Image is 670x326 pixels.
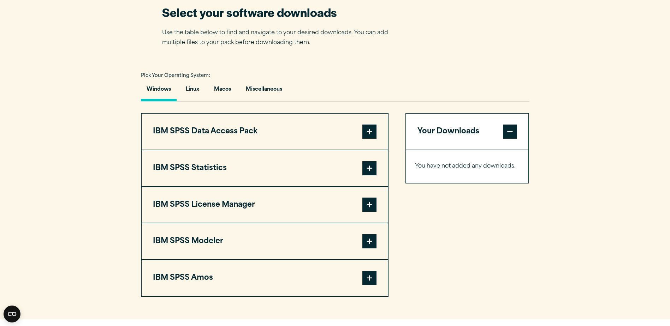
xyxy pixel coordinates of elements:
button: IBM SPSS Data Access Pack [142,114,388,150]
h2: Select your software downloads [162,4,399,20]
div: Your Downloads [406,150,529,183]
button: IBM SPSS License Manager [142,187,388,223]
button: IBM SPSS Modeler [142,223,388,259]
button: Windows [141,81,177,101]
p: Use the table below to find and navigate to your desired downloads. You can add multiple files to... [162,28,399,48]
p: You have not added any downloads. [415,161,520,171]
button: Macos [208,81,237,101]
button: IBM SPSS Statistics [142,150,388,186]
button: IBM SPSS Amos [142,260,388,296]
button: Your Downloads [406,114,529,150]
button: Open CMP widget [4,306,20,322]
span: Pick Your Operating System: [141,73,210,78]
button: Linux [180,81,205,101]
button: Miscellaneous [240,81,288,101]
